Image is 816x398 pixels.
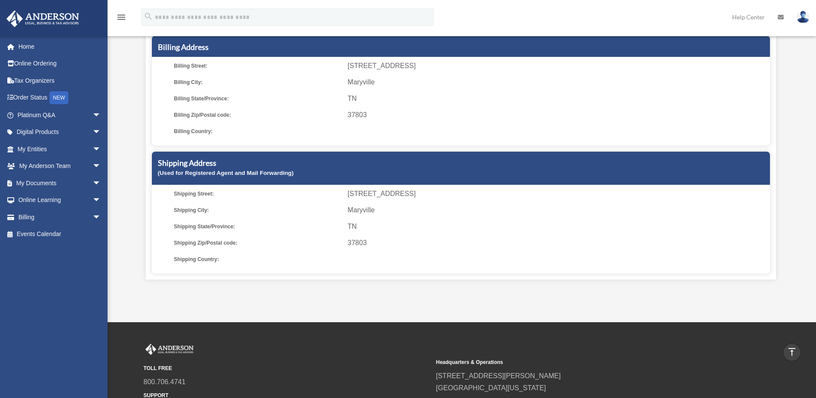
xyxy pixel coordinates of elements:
i: search [144,12,153,21]
span: Maryville [348,204,767,216]
span: arrow_drop_down [92,192,110,209]
a: [GEOGRAPHIC_DATA][US_STATE] [436,384,546,392]
span: Shipping City: [174,204,342,216]
a: My Entitiesarrow_drop_down [6,140,114,158]
span: Shipping State/Province: [174,221,342,233]
a: My Documentsarrow_drop_down [6,174,114,192]
h5: Billing Address [158,42,764,53]
span: Billing Country: [174,125,342,137]
i: vertical_align_top [787,347,797,357]
a: Order StatusNEW [6,89,114,107]
span: Billing City: [174,76,342,88]
a: Digital Productsarrow_drop_down [6,124,114,141]
span: arrow_drop_down [92,158,110,175]
i: menu [116,12,126,22]
span: arrow_drop_down [92,208,110,226]
img: Anderson Advisors Platinum Portal [144,344,195,355]
span: [STREET_ADDRESS] [348,60,767,72]
a: menu [116,15,126,22]
span: Shipping Street: [174,188,342,200]
small: Headquarters & Operations [436,358,723,367]
a: Platinum Q&Aarrow_drop_down [6,106,114,124]
span: Shipping Country: [174,253,342,265]
a: vertical_align_top [783,343,801,361]
a: Online Ordering [6,55,114,72]
a: Tax Organizers [6,72,114,89]
span: 37803 [348,109,767,121]
img: User Pic [797,11,810,23]
span: Maryville [348,76,767,88]
a: Home [6,38,114,55]
img: Anderson Advisors Platinum Portal [4,10,82,27]
small: (Used for Registered Agent and Mail Forwarding) [158,170,294,176]
a: Online Learningarrow_drop_down [6,192,114,209]
span: TN [348,221,767,233]
span: Billing State/Province: [174,93,342,105]
span: arrow_drop_down [92,106,110,124]
span: arrow_drop_down [92,140,110,158]
span: TN [348,93,767,105]
a: Events Calendar [6,226,114,243]
a: [STREET_ADDRESS][PERSON_NAME] [436,372,561,379]
div: NEW [49,91,68,104]
span: arrow_drop_down [92,174,110,192]
h5: Shipping Address [158,158,764,168]
span: arrow_drop_down [92,124,110,141]
a: Billingarrow_drop_down [6,208,114,226]
span: Billing Street: [174,60,342,72]
span: [STREET_ADDRESS] [348,188,767,200]
a: My Anderson Teamarrow_drop_down [6,158,114,175]
span: 37803 [348,237,767,249]
small: TOLL FREE [144,364,430,373]
span: Shipping Zip/Postal code: [174,237,342,249]
span: Billing Zip/Postal code: [174,109,342,121]
a: 800.706.4741 [144,378,186,386]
